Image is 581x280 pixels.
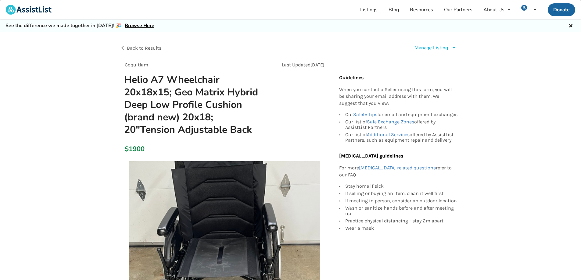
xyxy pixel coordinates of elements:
p: For more refer to our FAQ [339,165,458,179]
p: When you contact a Seller using this form, you will be sharing your email address with them. We s... [339,86,458,107]
span: Coquitlam [125,62,148,68]
div: If meeting in person, consider an outdoor location [345,197,458,204]
a: [MEDICAL_DATA] related questions [359,165,436,171]
div: $1900 [125,145,128,153]
a: Safe Exchange Zones [367,119,414,125]
div: Practice physical distancing - stay 2m apart [345,217,458,225]
b: [MEDICAL_DATA] guidelines [339,153,403,159]
div: Stay home if sick [345,183,458,190]
a: Blog [383,0,404,19]
div: If selling or buying an item, clean it well first [345,190,458,197]
a: Donate [548,3,575,16]
span: Back to Results [127,45,161,51]
a: Safety Tips [353,112,377,117]
div: About Us [483,7,504,12]
div: Our for email and equipment exchanges [345,112,458,118]
div: Manage Listing [414,44,448,51]
b: Guidelines [339,75,364,80]
h5: See the difference we made together in [DATE]! 🎉 [5,23,154,29]
div: Wear a mask [345,225,458,231]
span: [DATE] [310,62,325,68]
a: Additional Services [367,132,410,137]
span: Last Updated [282,62,310,68]
h1: Helio A7 Wheelchair 20x18x15; Geo Matrix Hybrid Deep Low Profile Cushion (brand new) 20x18; 20"Te... [119,73,264,136]
img: assistlist-logo [6,5,52,15]
div: Our list of offered by AssistList Partners [345,118,458,131]
a: Our Partners [439,0,478,19]
a: Browse Here [125,22,154,29]
a: Listings [355,0,383,19]
img: user icon [521,5,527,11]
a: Resources [404,0,439,19]
div: Our list of offered by AssistList Partners, such as equipment repair and delivery [345,131,458,143]
div: Wash or sanitize hands before and after meeting up [345,204,458,217]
